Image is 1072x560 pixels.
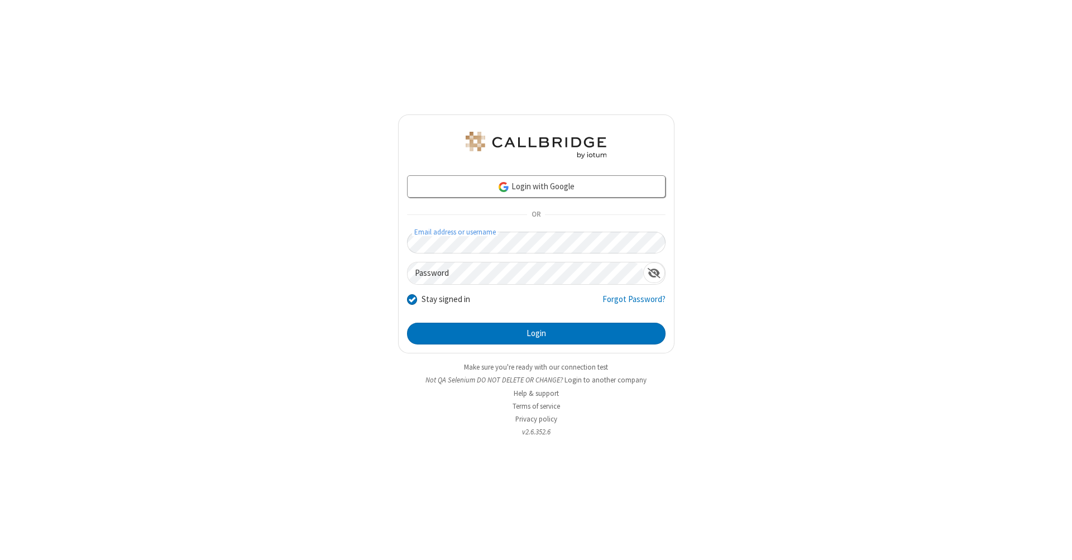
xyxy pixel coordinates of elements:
iframe: Chat [1044,531,1064,552]
a: Privacy policy [515,414,557,424]
a: Terms of service [513,401,560,411]
a: Make sure you're ready with our connection test [464,362,608,372]
span: OR [527,207,545,223]
a: Help & support [514,389,559,398]
li: v2.6.352.6 [398,427,674,437]
a: Forgot Password? [602,293,666,314]
input: Password [408,262,643,284]
button: Login [407,323,666,345]
a: Login with Google [407,175,666,198]
li: Not QA Selenium DO NOT DELETE OR CHANGE? [398,375,674,385]
button: Login to another company [564,375,647,385]
label: Stay signed in [422,293,470,306]
div: Show password [643,262,665,283]
img: QA Selenium DO NOT DELETE OR CHANGE [463,132,609,159]
input: Email address or username [407,232,666,253]
img: google-icon.png [497,181,510,193]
